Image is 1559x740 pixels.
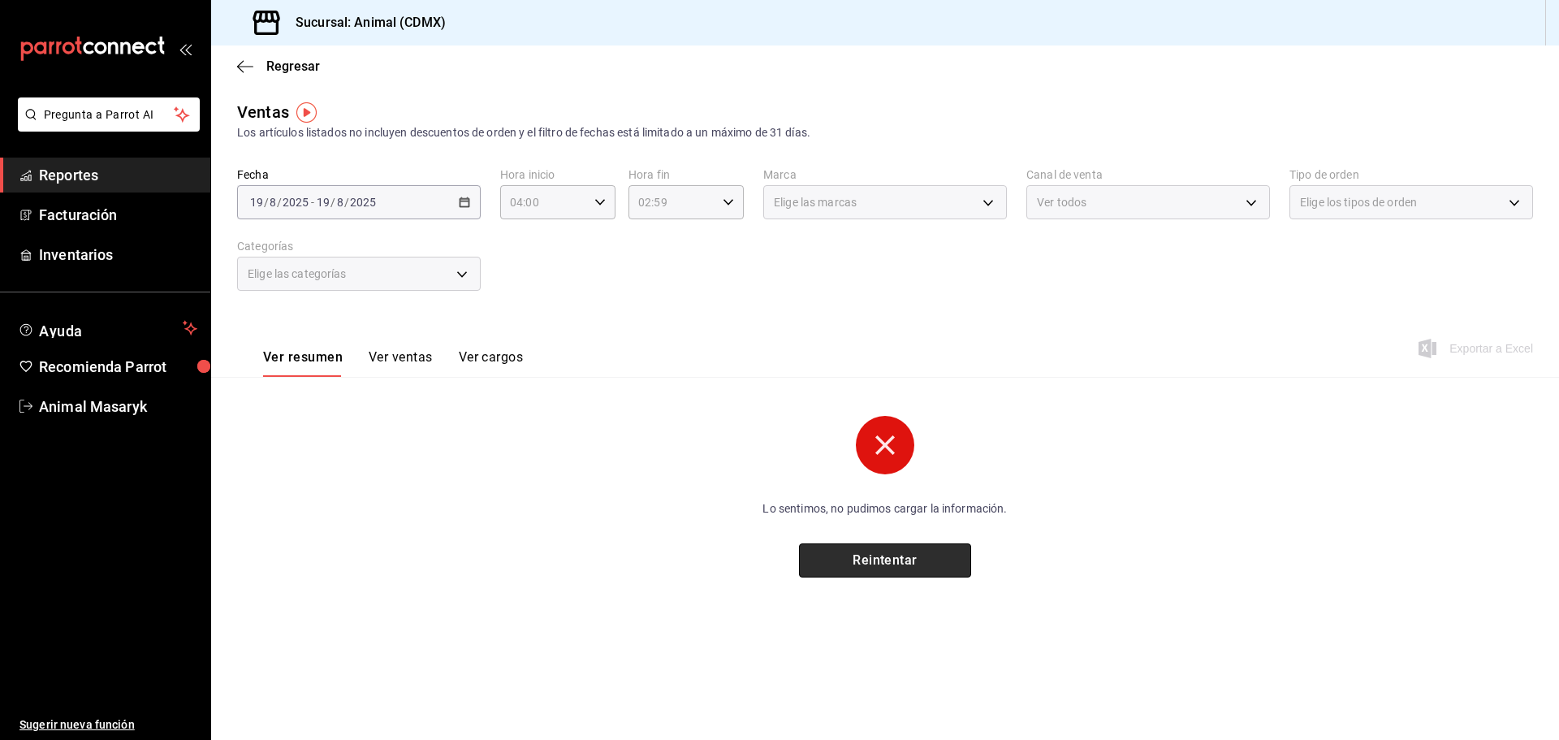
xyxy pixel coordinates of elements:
label: Hora fin [628,169,744,180]
input: ---- [282,196,309,209]
label: Canal de venta [1026,169,1270,180]
span: Regresar [266,58,320,74]
span: Inventarios [39,244,197,266]
div: navigation tabs [263,349,523,377]
span: Elige los tipos de orden [1300,194,1417,210]
span: Ayuda [39,318,176,338]
span: - [311,196,314,209]
input: -- [249,196,264,209]
button: Reintentar [799,543,971,578]
button: Regresar [237,58,320,74]
span: Ver todos [1037,194,1086,210]
span: Facturación [39,204,197,226]
span: / [330,196,335,209]
span: Reportes [39,164,197,186]
p: Lo sentimos, no pudimos cargar la información. [661,500,1109,517]
label: Hora inicio [500,169,615,180]
span: Elige las marcas [774,194,857,210]
input: -- [316,196,330,209]
span: Elige las categorías [248,266,347,282]
span: / [277,196,282,209]
button: Ver cargos [459,349,524,377]
label: Categorías [237,240,481,252]
label: Tipo de orden [1289,169,1533,180]
div: Ventas [237,100,289,124]
span: Pregunta a Parrot AI [44,106,175,123]
img: Tooltip marker [296,102,317,123]
input: -- [336,196,344,209]
button: Ver ventas [369,349,433,377]
span: Recomienda Parrot [39,356,197,378]
span: Sugerir nueva función [19,716,197,734]
span: / [264,196,269,209]
span: Animal Masaryk [39,396,197,418]
a: Pregunta a Parrot AI [11,118,200,135]
button: open_drawer_menu [179,42,192,55]
input: -- [269,196,277,209]
button: Pregunta a Parrot AI [18,97,200,132]
input: ---- [349,196,377,209]
span: / [344,196,349,209]
div: Los artículos listados no incluyen descuentos de orden y el filtro de fechas está limitado a un m... [237,124,1533,141]
label: Marca [763,169,1007,180]
label: Fecha [237,169,481,180]
button: Ver resumen [263,349,343,377]
h3: Sucursal: Animal (CDMX) [283,13,446,32]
